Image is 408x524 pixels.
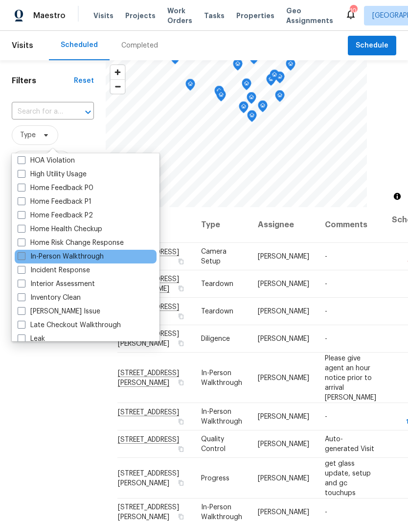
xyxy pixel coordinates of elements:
div: Map marker [247,92,256,107]
span: Diligence [201,335,230,342]
h1: Filters [12,76,74,86]
label: Interior Assessment [18,279,95,289]
div: Map marker [286,59,295,74]
button: Toggle attribution [391,191,403,202]
span: [STREET_ADDRESS][PERSON_NAME] [118,504,179,521]
label: Inventory Clean [18,293,81,303]
th: Assignee [250,207,317,243]
span: [PERSON_NAME] [258,441,309,448]
span: In-Person Walkthrough [201,369,242,386]
span: Schedule [356,40,388,52]
button: Copy Address [177,478,185,487]
div: Map marker [258,100,268,116]
button: Copy Address [177,339,185,348]
span: Maestro [33,11,66,21]
button: Copy Address [177,512,185,521]
span: Visits [12,35,33,56]
label: Incident Response [18,265,90,275]
div: Map marker [275,71,285,87]
span: [PERSON_NAME] [258,475,309,481]
span: Teardown [201,308,233,315]
label: Home Feedback P2 [18,211,93,220]
div: Map marker [216,90,226,105]
span: get glass update, setup and gc touchups [325,460,371,496]
div: Completed [121,41,158,50]
span: [PERSON_NAME] [258,308,309,315]
span: Zoom out [111,80,125,94]
span: [STREET_ADDRESS][PERSON_NAME] [118,331,179,347]
span: Visits [93,11,113,21]
button: Copy Address [177,445,185,453]
th: Comments [317,207,384,243]
canvas: Map [106,60,367,207]
span: [PERSON_NAME] [258,413,309,420]
span: - [325,308,327,315]
div: Map marker [242,78,251,94]
span: Projects [125,11,156,21]
button: Zoom out [111,79,125,94]
label: Home Health Checkup [18,224,102,234]
button: Zoom in [111,65,125,79]
span: [STREET_ADDRESS][PERSON_NAME] [118,470,179,486]
div: Map marker [275,90,285,105]
div: Map marker [270,70,279,85]
button: Copy Address [177,257,185,266]
span: Teardown [201,281,233,287]
label: Late Checkout Walkthrough [18,320,121,330]
span: [PERSON_NAME] [258,509,309,516]
label: In-Person Walkthrough [18,252,104,262]
div: Reset [74,76,94,86]
th: Type [193,207,250,243]
span: Camera Setup [201,248,227,265]
div: Map marker [233,59,243,74]
div: 10 [350,6,357,16]
span: [PERSON_NAME] [258,374,309,381]
span: [PERSON_NAME] [258,253,309,260]
button: Schedule [348,36,396,56]
span: Tasks [204,12,225,19]
span: Please give agent an hour notice prior to arrival [PERSON_NAME] [325,355,376,401]
input: Search for an address... [12,104,67,119]
span: Geo Assignments [286,6,333,25]
button: Open [81,105,95,119]
span: Progress [201,475,229,481]
span: - [325,509,327,516]
label: [PERSON_NAME] Issue [18,307,100,316]
label: Home Risk Change Response [18,238,124,248]
span: - [325,335,327,342]
div: Map marker [185,79,195,94]
span: [PERSON_NAME] [258,335,309,342]
span: Toggle attribution [394,191,400,202]
span: Auto-generated Visit [325,436,374,453]
div: Map marker [266,74,276,89]
div: Scheduled [61,40,98,50]
span: - [325,413,327,420]
button: Copy Address [177,417,185,426]
label: Home Feedback P0 [18,183,93,193]
span: In-Person Walkthrough [201,408,242,425]
label: HOA Violation [18,156,75,166]
span: Quality Control [201,436,226,453]
span: Type [20,130,36,140]
button: Copy Address [177,378,185,386]
span: [PERSON_NAME] [258,281,309,287]
span: Properties [236,11,274,21]
span: - [325,281,327,287]
div: Map marker [247,110,257,125]
label: High Utility Usage [18,169,87,179]
label: Home Feedback P1 [18,197,91,207]
span: In-Person Walkthrough [201,504,242,521]
span: - [325,253,327,260]
label: Leak [18,334,45,344]
div: Map marker [214,86,224,101]
span: Work Orders [167,6,192,25]
button: Copy Address [177,284,185,293]
div: Map marker [239,101,249,117]
button: Copy Address [177,312,185,321]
